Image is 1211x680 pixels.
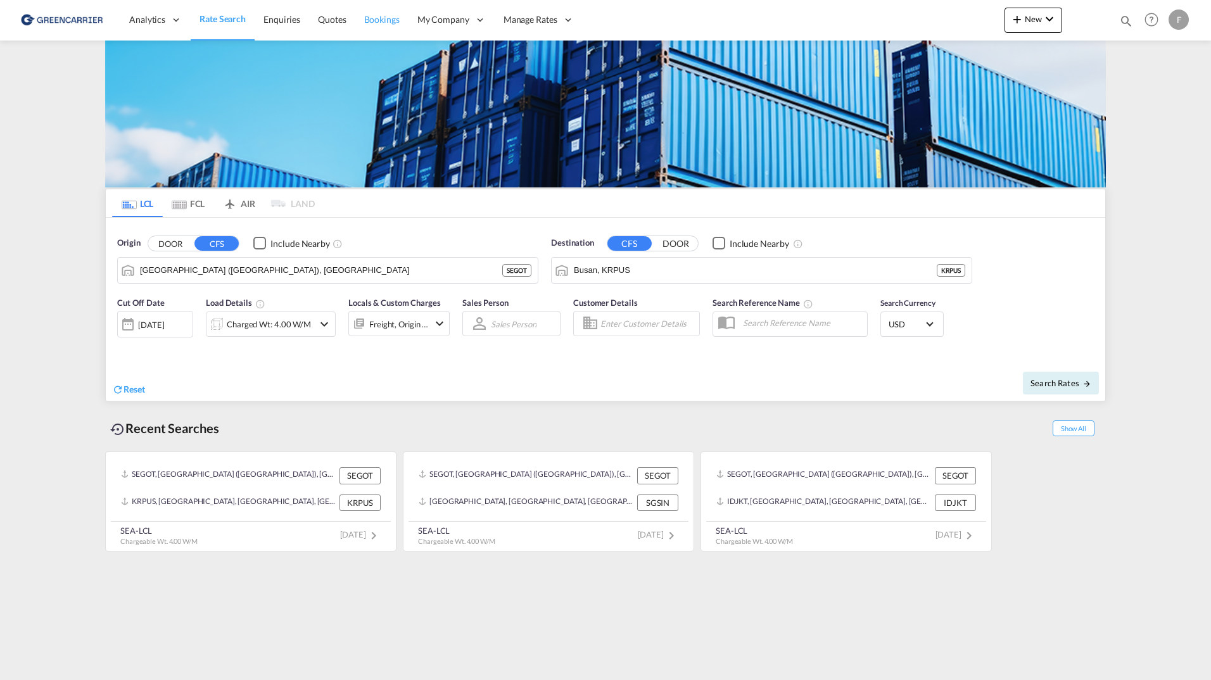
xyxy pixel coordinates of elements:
md-icon: icon-arrow-right [1082,379,1091,388]
button: DOOR [148,236,193,251]
md-icon: icon-chevron-down [317,317,332,332]
span: Search Currency [880,298,935,308]
div: SGSIN, Singapore, Singapore, South East Asia, Asia Pacific [419,494,634,511]
span: [DATE] [935,529,977,539]
md-icon: Unchecked: Ignores neighbouring ports when fetching rates.Checked : Includes neighbouring ports w... [793,239,803,249]
div: IDJKT, Jakarta, Java, Indonesia, South East Asia, Asia Pacific [716,494,932,511]
input: Search by Port [140,261,502,280]
span: Quotes [318,14,346,25]
div: [DATE] [117,311,193,337]
div: Charged Wt: 4.00 W/Micon-chevron-down [206,312,336,337]
span: Manage Rates [504,13,557,26]
div: SGSIN [637,494,678,511]
div: SEGOT [339,467,381,484]
md-icon: icon-chevron-down [432,316,447,331]
div: SEGOT [935,467,976,484]
md-icon: icon-plus 400-fg [1010,11,1025,27]
md-icon: Chargeable Weight [255,299,265,309]
div: Include Nearby [270,237,330,250]
div: Recent Searches [105,414,224,443]
span: New [1010,14,1057,24]
button: icon-plus 400-fgNewicon-chevron-down [1005,8,1062,33]
div: F [1169,9,1189,30]
span: Bookings [364,14,400,25]
button: Search Ratesicon-arrow-right [1023,372,1099,394]
div: Include Nearby [730,237,789,250]
div: IDJKT [935,494,976,511]
span: Cut Off Date [117,298,165,308]
div: SEGOT, Gothenburg (Goteborg), Sweden, Northern Europe, Europe [716,467,932,484]
span: Chargeable Wt. 4.00 W/M [418,537,495,545]
div: SEA-LCL [418,525,495,536]
div: [DATE] [138,319,164,331]
div: KRPUS [339,494,381,511]
span: Chargeable Wt. 4.00 W/M [716,537,793,545]
md-input-container: Gothenburg (Goteborg), SEGOT [118,258,538,283]
md-checkbox: Checkbox No Ink [713,237,789,250]
span: Analytics [129,13,165,26]
span: USD [889,318,924,330]
input: Search by Port [574,261,937,280]
md-icon: icon-magnify [1119,14,1133,28]
div: SEA-LCL [120,525,198,536]
md-tab-item: LCL [112,189,163,217]
div: KRPUS, Busan, Korea, Republic of, Greater China & Far East Asia, Asia Pacific [121,494,336,511]
img: GreenCarrierFCL_LCL.png [105,41,1106,187]
md-icon: icon-refresh [112,384,124,395]
span: [DATE] [638,529,679,539]
div: SEGOT [502,264,531,277]
div: SEGOT [637,467,678,484]
span: Destination [551,237,594,249]
md-select: Select Currency: $ USDUnited States Dollar [887,315,937,333]
span: Enquiries [263,14,300,25]
md-pagination-wrapper: Use the left and right arrow keys to navigate between tabs [112,189,315,217]
span: Sales Person [462,298,509,308]
div: icon-refreshReset [112,383,145,397]
div: Origin DOOR CFS Checkbox No InkUnchecked: Ignores neighbouring ports when fetching rates.Checked ... [106,218,1105,401]
md-tab-item: AIR [213,189,264,217]
md-datepicker: Select [117,336,127,353]
span: Locals & Custom Charges [348,298,441,308]
md-icon: Unchecked: Ignores neighbouring ports when fetching rates.Checked : Includes neighbouring ports w... [333,239,343,249]
div: icon-magnify [1119,14,1133,33]
img: 609dfd708afe11efa14177256b0082fb.png [19,6,105,34]
md-select: Sales Person [490,315,538,333]
span: Search Reference Name [713,298,813,308]
button: DOOR [654,236,698,251]
div: SEA-LCL [716,525,793,536]
md-icon: icon-chevron-right [961,528,977,543]
md-icon: icon-chevron-down [1042,11,1057,27]
span: My Company [417,13,469,26]
md-tab-item: FCL [163,189,213,217]
span: [DATE] [340,529,381,539]
md-icon: icon-backup-restore [110,422,125,437]
div: Help [1141,9,1169,32]
div: Charged Wt: 4.00 W/M [227,315,311,333]
md-icon: icon-chevron-right [366,528,381,543]
input: Search Reference Name [737,313,867,332]
span: Load Details [206,298,265,308]
div: Freight Origin Destinationicon-chevron-down [348,311,450,336]
recent-search-card: SEGOT, [GEOGRAPHIC_DATA] ([GEOGRAPHIC_DATA]), [GEOGRAPHIC_DATA], [GEOGRAPHIC_DATA], [GEOGRAPHIC_D... [403,451,694,551]
input: Enter Customer Details [600,314,695,333]
md-input-container: Busan, KRPUS [552,258,972,283]
span: Search Rates [1030,378,1091,388]
recent-search-card: SEGOT, [GEOGRAPHIC_DATA] ([GEOGRAPHIC_DATA]), [GEOGRAPHIC_DATA], [GEOGRAPHIC_DATA], [GEOGRAPHIC_D... [105,451,396,551]
md-icon: icon-airplane [222,196,238,206]
button: CFS [194,236,239,251]
div: KRPUS [937,264,965,277]
span: Help [1141,9,1162,30]
div: SEGOT, Gothenburg (Goteborg), Sweden, Northern Europe, Europe [419,467,634,484]
span: Chargeable Wt. 4.00 W/M [120,537,198,545]
span: Reset [124,384,145,394]
recent-search-card: SEGOT, [GEOGRAPHIC_DATA] ([GEOGRAPHIC_DATA]), [GEOGRAPHIC_DATA], [GEOGRAPHIC_DATA], [GEOGRAPHIC_D... [701,451,992,551]
md-icon: icon-chevron-right [664,528,679,543]
div: Freight Origin Destination [369,315,429,333]
span: Customer Details [573,298,637,308]
md-icon: Your search will be saved by the below given name [803,299,813,309]
span: Rate Search [200,13,246,24]
button: CFS [607,236,652,251]
span: Origin [117,237,140,249]
span: Show All [1053,420,1094,436]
